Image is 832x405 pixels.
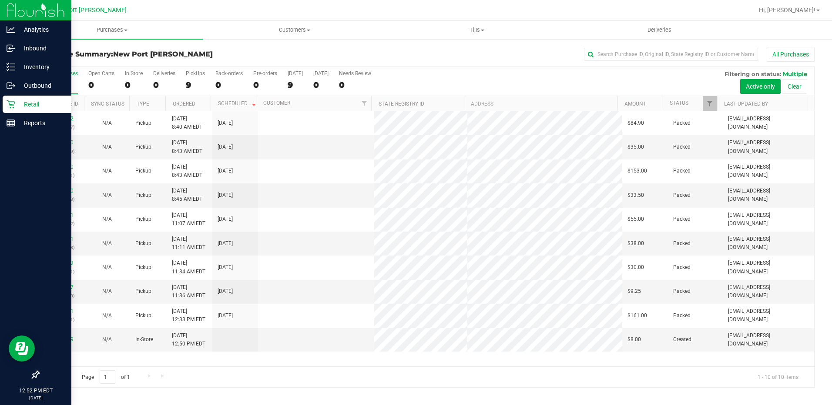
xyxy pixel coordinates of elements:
[172,187,202,203] span: [DATE] 8:45 AM EDT
[172,163,202,179] span: [DATE] 8:43 AM EDT
[91,101,124,107] a: Sync Status
[21,26,203,34] span: Purchases
[636,26,683,34] span: Deliveries
[135,312,151,320] span: Pickup
[7,119,15,127] inline-svg: Reports
[135,119,151,127] span: Pickup
[386,26,568,34] span: Tills
[218,167,233,175] span: [DATE]
[74,370,137,384] span: Page of 1
[172,259,205,276] span: [DATE] 11:34 AM EDT
[203,21,386,39] a: Customers
[218,215,233,223] span: [DATE]
[627,335,641,344] span: $8.00
[186,80,205,90] div: 9
[153,80,175,90] div: 0
[218,100,258,106] a: Scheduled
[627,287,641,295] span: $9.25
[186,70,205,76] div: PickUps
[767,47,815,62] button: All Purchases
[313,80,329,90] div: 0
[7,25,15,34] inline-svg: Analytics
[253,70,277,76] div: Pre-orders
[135,263,151,272] span: Pickup
[728,332,809,348] span: [EMAIL_ADDRESS][DOMAIN_NAME]
[253,80,277,90] div: 0
[102,287,112,295] button: N/A
[673,215,691,223] span: Packed
[38,50,297,58] h3: Purchase Summary:
[102,335,112,344] button: N/A
[172,235,205,252] span: [DATE] 11:11 AM EDT
[673,312,691,320] span: Packed
[135,287,151,295] span: Pickup
[135,143,151,151] span: Pickup
[759,7,815,13] span: Hi, [PERSON_NAME]!
[728,259,809,276] span: [EMAIL_ADDRESS][DOMAIN_NAME]
[627,239,644,248] span: $38.00
[339,70,371,76] div: Needs Review
[782,79,807,94] button: Clear
[137,101,149,107] a: Type
[288,80,303,90] div: 9
[673,263,691,272] span: Packed
[135,239,151,248] span: Pickup
[135,167,151,175] span: Pickup
[670,100,688,106] a: Status
[464,96,617,111] th: Address
[102,215,112,223] button: N/A
[102,312,112,320] button: N/A
[379,101,424,107] a: State Registry ID
[102,167,112,175] button: N/A
[102,263,112,272] button: N/A
[288,70,303,76] div: [DATE]
[728,283,809,300] span: [EMAIL_ADDRESS][DOMAIN_NAME]
[584,48,758,61] input: Search Purchase ID, Original ID, State Registry ID or Customer Name...
[725,70,781,77] span: Filtering on status:
[357,96,371,111] a: Filter
[172,211,205,228] span: [DATE] 11:07 AM EDT
[125,70,143,76] div: In Store
[125,80,143,90] div: 0
[172,332,205,348] span: [DATE] 12:50 PM EDT
[313,70,329,76] div: [DATE]
[102,240,112,246] span: Not Applicable
[627,119,644,127] span: $84.90
[728,163,809,179] span: [EMAIL_ADDRESS][DOMAIN_NAME]
[15,24,67,35] p: Analytics
[218,143,233,151] span: [DATE]
[21,21,203,39] a: Purchases
[4,387,67,395] p: 12:52 PM EDT
[15,43,67,53] p: Inbound
[102,191,112,199] button: N/A
[135,335,153,344] span: In-Store
[102,288,112,294] span: Not Applicable
[339,80,371,90] div: 0
[673,143,691,151] span: Packed
[218,263,233,272] span: [DATE]
[7,44,15,53] inline-svg: Inbound
[7,63,15,71] inline-svg: Inventory
[15,80,67,91] p: Outbound
[88,80,114,90] div: 0
[218,239,233,248] span: [DATE]
[173,101,195,107] a: Ordered
[728,211,809,228] span: [EMAIL_ADDRESS][DOMAIN_NAME]
[102,264,112,270] span: Not Applicable
[204,26,385,34] span: Customers
[627,215,644,223] span: $55.00
[102,192,112,198] span: Not Applicable
[740,79,781,94] button: Active only
[673,239,691,248] span: Packed
[724,101,768,107] a: Last Updated By
[728,235,809,252] span: [EMAIL_ADDRESS][DOMAIN_NAME]
[703,96,717,111] a: Filter
[751,370,805,383] span: 1 - 10 of 10 items
[673,191,691,199] span: Packed
[15,62,67,72] p: Inventory
[135,191,151,199] span: Pickup
[113,50,213,58] span: New Port [PERSON_NAME]
[172,283,205,300] span: [DATE] 11:36 AM EDT
[386,21,568,39] a: Tills
[215,70,243,76] div: Back-orders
